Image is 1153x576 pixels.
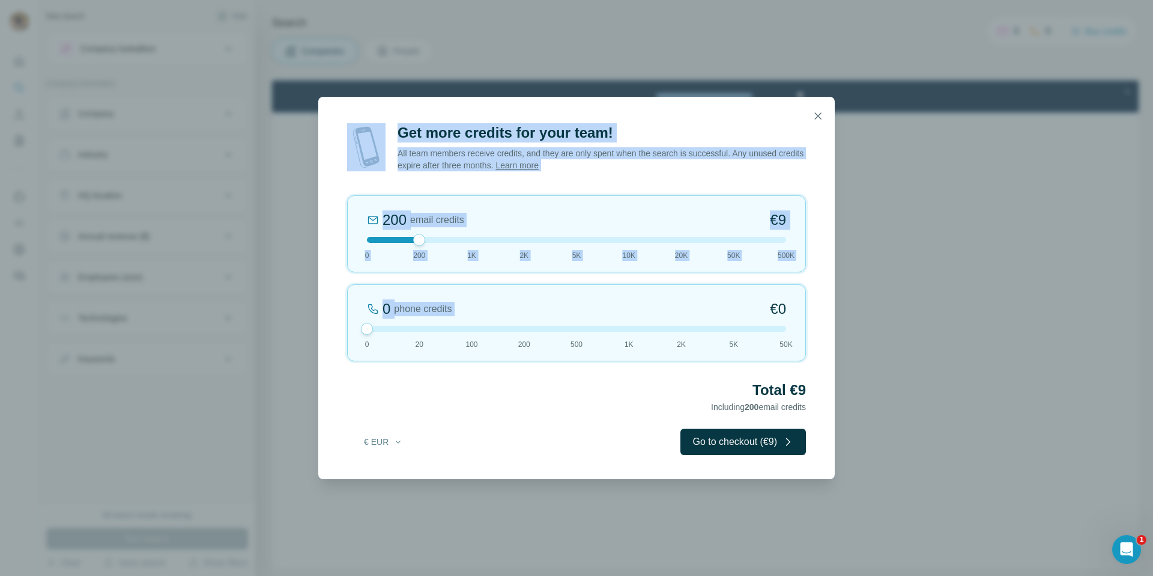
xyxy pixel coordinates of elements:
span: 5K [729,339,738,350]
span: 50K [779,339,792,350]
button: € EUR [356,431,411,453]
span: 200 [518,339,530,350]
span: phone credits [394,302,452,316]
span: 100 [465,339,477,350]
div: Close Step [849,5,861,17]
span: email credits [410,213,464,227]
span: 20 [416,339,423,350]
button: Go to checkout (€9) [680,429,806,455]
div: 0 [383,299,390,319]
span: 5K [572,250,581,261]
span: 1 [1137,535,1146,545]
span: 200 [745,402,758,412]
h2: Total €9 [347,381,806,400]
span: €9 [770,210,786,230]
span: 2K [677,339,686,350]
span: 1K [467,250,476,261]
span: 0 [365,250,369,261]
span: Including email credits [711,402,806,412]
span: 50K [727,250,740,261]
img: mobile-phone [347,123,386,171]
div: Watch our October Product update [350,2,515,29]
span: 0 [365,339,369,350]
span: 500 [570,339,583,350]
span: 10K [623,250,635,261]
p: All team members receive credits, and they are only spent when the search is successful. Any unus... [398,147,806,171]
a: Learn more [495,161,539,170]
span: 200 [413,250,425,261]
span: 1K [625,339,634,350]
span: 500K [778,250,794,261]
div: 200 [383,210,407,230]
span: 20K [675,250,688,261]
iframe: Intercom live chat [1112,535,1141,564]
span: 2K [519,250,528,261]
span: €0 [770,299,786,319]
